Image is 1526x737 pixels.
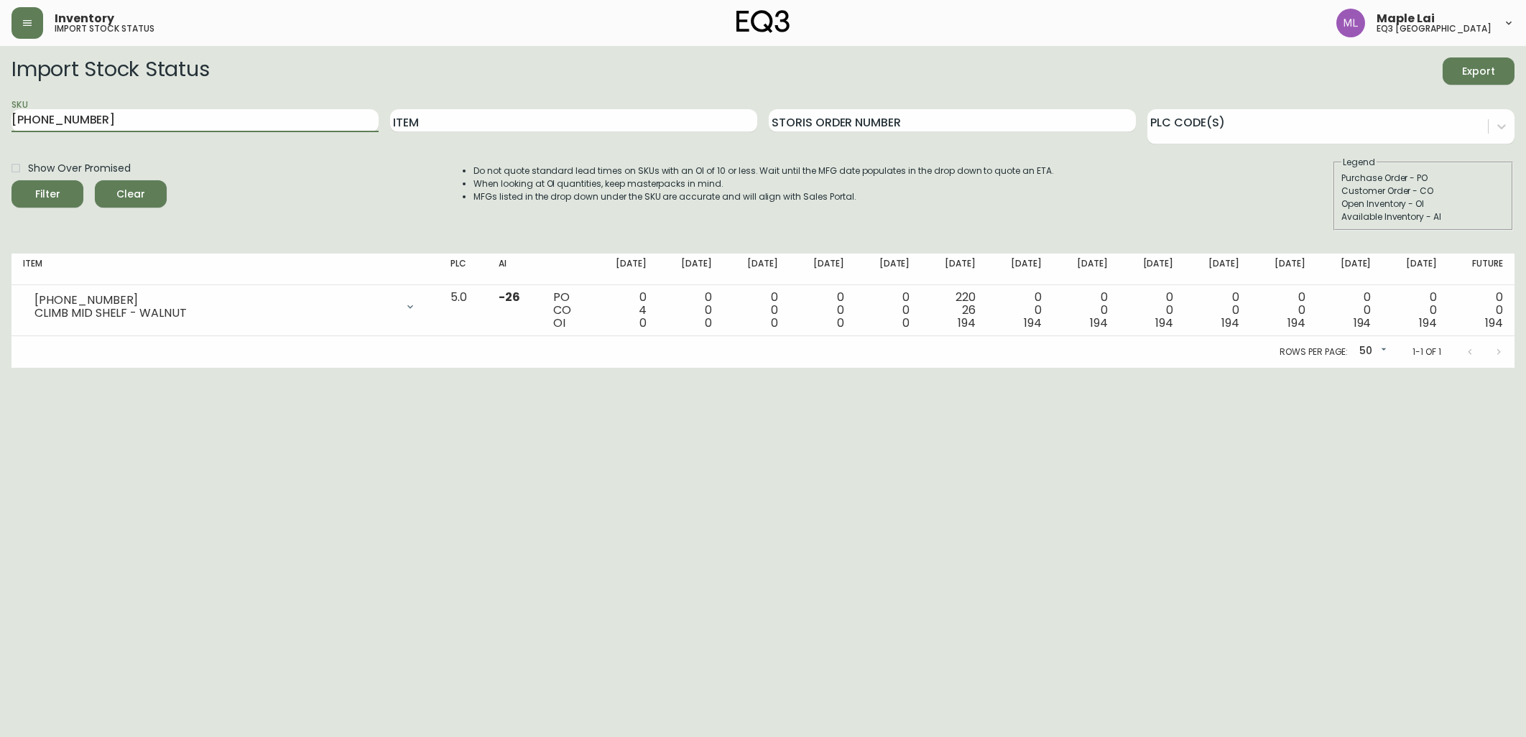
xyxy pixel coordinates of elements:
[1377,24,1492,33] h5: eq3 [GEOGRAPHIC_DATA]
[1024,315,1042,331] span: 194
[11,57,209,85] h2: Import Stock Status
[1448,254,1515,285] th: Future
[439,254,487,285] th: PLC
[837,315,844,331] span: 0
[1196,291,1239,330] div: 0 0
[801,291,844,330] div: 0 0
[999,291,1042,330] div: 0 0
[1262,291,1305,330] div: 0 0
[736,10,790,33] img: logo
[34,294,396,307] div: [PHONE_NUMBER]
[553,315,565,331] span: OI
[11,180,83,208] button: Filter
[670,291,713,330] div: 0 0
[1341,198,1505,210] div: Open Inventory - OI
[1341,156,1377,169] legend: Legend
[34,307,396,320] div: CLIMB MID SHELF - WALNUT
[604,291,647,330] div: 0 4
[867,291,910,330] div: 0 0
[106,185,155,203] span: Clear
[958,315,976,331] span: 194
[1443,57,1515,85] button: Export
[1354,340,1389,363] div: 50
[1287,315,1305,331] span: 194
[1412,346,1441,358] p: 1-1 of 1
[1119,254,1185,285] th: [DATE]
[473,177,1054,190] li: When looking at OI quantities, keep masterpacks in mind.
[771,315,778,331] span: 0
[473,164,1054,177] li: Do not quote standard lead times on SKUs with an OI of 10 or less. Wait until the MFG date popula...
[553,291,581,330] div: PO CO
[902,315,910,331] span: 0
[55,13,114,24] span: Inventory
[592,254,658,285] th: [DATE]
[1460,291,1503,330] div: 0 0
[705,315,712,331] span: 0
[1394,291,1437,330] div: 0 0
[987,254,1053,285] th: [DATE]
[11,254,439,285] th: Item
[1053,254,1119,285] th: [DATE]
[735,291,778,330] div: 0 0
[439,285,487,336] td: 5.0
[1328,291,1372,330] div: 0 0
[1485,315,1503,331] span: 194
[1155,315,1173,331] span: 194
[1341,210,1505,223] div: Available Inventory - AI
[1185,254,1251,285] th: [DATE]
[921,254,987,285] th: [DATE]
[1280,346,1348,358] p: Rows per page:
[1419,315,1437,331] span: 194
[658,254,724,285] th: [DATE]
[35,185,60,203] div: Filter
[1065,291,1108,330] div: 0 0
[487,254,542,285] th: AI
[1317,254,1383,285] th: [DATE]
[639,315,647,331] span: 0
[55,24,154,33] h5: import stock status
[856,254,922,285] th: [DATE]
[1131,291,1174,330] div: 0 0
[790,254,856,285] th: [DATE]
[1377,13,1435,24] span: Maple Lai
[723,254,790,285] th: [DATE]
[1454,62,1503,80] span: Export
[1341,172,1505,185] div: Purchase Order - PO
[23,291,427,323] div: [PHONE_NUMBER]CLIMB MID SHELF - WALNUT
[1382,254,1448,285] th: [DATE]
[473,190,1054,203] li: MFGs listed in the drop down under the SKU are accurate and will align with Sales Portal.
[499,289,520,305] span: -26
[1341,185,1505,198] div: Customer Order - CO
[1090,315,1108,331] span: 194
[933,291,976,330] div: 220 26
[95,180,167,208] button: Clear
[1221,315,1239,331] span: 194
[1354,315,1372,331] span: 194
[28,161,131,176] span: Show Over Promised
[1336,9,1365,37] img: 61e28cffcf8cc9f4e300d877dd684943
[1251,254,1317,285] th: [DATE]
